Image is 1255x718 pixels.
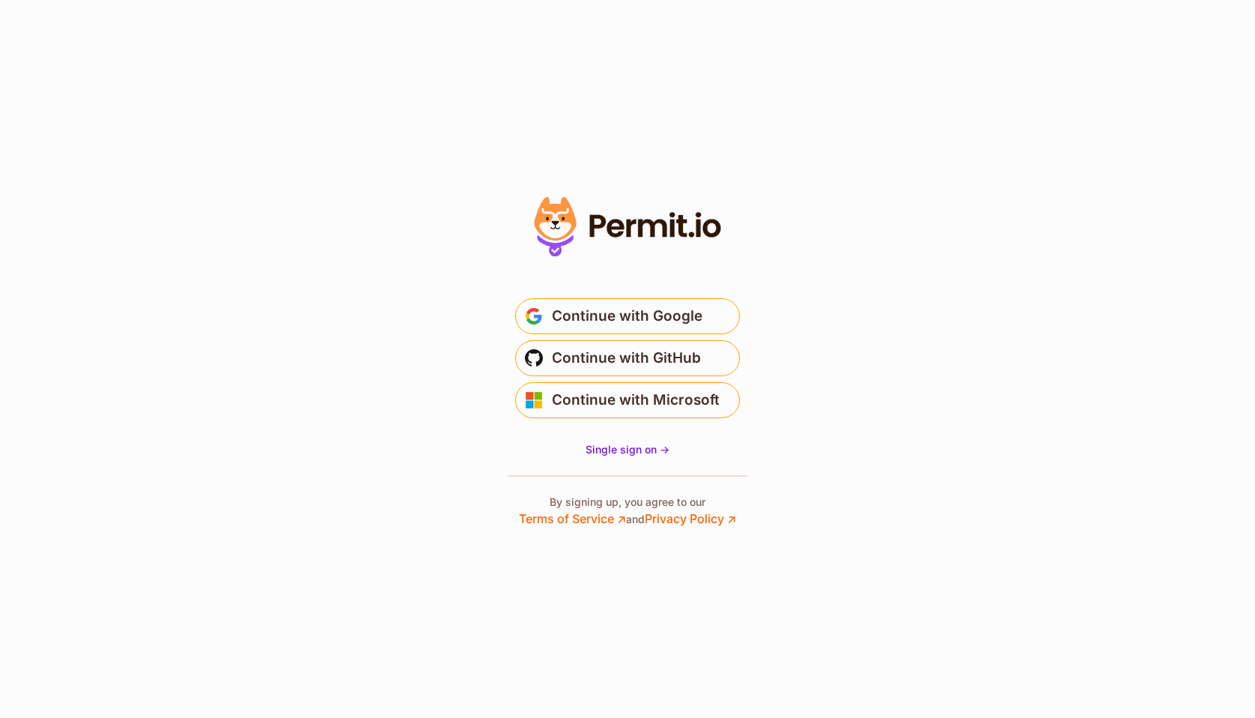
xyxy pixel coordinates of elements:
p: By signing up, you agree to our and [519,495,736,528]
button: Continue with GitHub [515,340,740,376]
button: Continue with Microsoft [515,382,740,418]
span: Continue with GitHub [552,346,701,370]
span: Continue with Google [552,304,702,328]
a: Privacy Policy ↗ [645,511,736,526]
a: Single sign on -> [586,442,669,457]
span: Single sign on -> [586,443,669,456]
span: Continue with Microsoft [552,388,720,412]
button: Continue with Google [515,298,740,334]
a: Terms of Service ↗ [519,511,626,526]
